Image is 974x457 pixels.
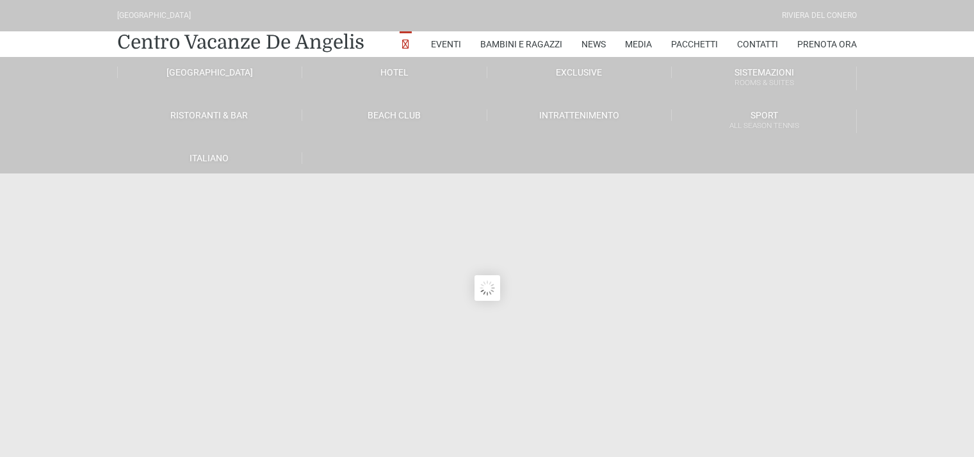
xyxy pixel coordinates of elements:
[672,109,857,133] a: SportAll Season Tennis
[581,31,606,57] a: News
[117,10,191,22] div: [GEOGRAPHIC_DATA]
[625,31,652,57] a: Media
[117,29,364,55] a: Centro Vacanze De Angelis
[672,67,857,90] a: SistemazioniRooms & Suites
[487,67,672,78] a: Exclusive
[672,120,856,132] small: All Season Tennis
[117,152,302,164] a: Italiano
[302,67,487,78] a: Hotel
[797,31,857,57] a: Prenota Ora
[671,31,718,57] a: Pacchetti
[487,109,672,121] a: Intrattenimento
[302,109,487,121] a: Beach Club
[737,31,778,57] a: Contatti
[782,10,857,22] div: Riviera Del Conero
[190,153,229,163] span: Italiano
[672,77,856,89] small: Rooms & Suites
[431,31,461,57] a: Eventi
[117,67,302,78] a: [GEOGRAPHIC_DATA]
[117,109,302,121] a: Ristoranti & Bar
[480,31,562,57] a: Bambini e Ragazzi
